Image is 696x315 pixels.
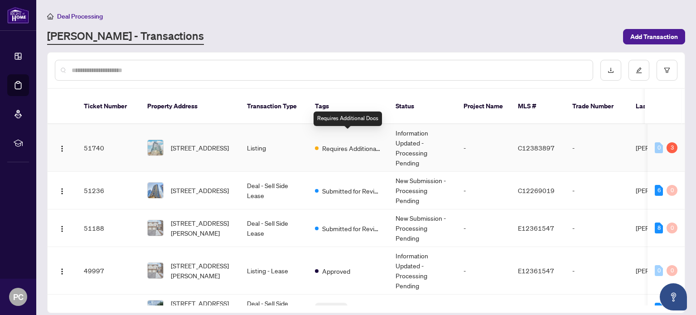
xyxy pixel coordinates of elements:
div: 1 [655,303,663,314]
div: 0 [655,265,663,276]
img: Logo [58,188,66,195]
td: Listing [240,124,308,172]
span: filter [664,67,670,73]
img: logo [7,7,29,24]
button: Open asap [660,283,687,310]
button: Logo [55,183,69,198]
button: edit [628,60,649,81]
td: - [456,247,511,295]
div: 0 [667,185,677,196]
span: Submitted for Review [322,186,381,196]
td: - [565,124,628,172]
button: Logo [55,221,69,235]
td: - [565,172,628,209]
span: N12258346 [518,304,555,312]
button: Add Transaction [623,29,685,44]
span: edit [636,67,642,73]
span: 4 Tags [319,303,338,313]
td: - [456,124,511,172]
button: download [600,60,621,81]
a: [PERSON_NAME] - Transactions [47,29,204,45]
div: 0 [667,265,677,276]
td: New Submission - Processing Pending [388,209,456,247]
span: C12383897 [518,144,555,152]
span: PC [13,291,24,303]
th: MLS # [511,89,565,124]
td: New Submission - Processing Pending [388,172,456,209]
th: Status [388,89,456,124]
th: Transaction Type [240,89,308,124]
img: thumbnail-img [148,220,163,236]
span: [STREET_ADDRESS][PERSON_NAME] [171,261,232,281]
img: Logo [58,145,66,152]
span: [STREET_ADDRESS][PERSON_NAME] [171,218,232,238]
td: Deal - Sell Side Lease [240,172,308,209]
td: - [565,247,628,295]
span: Submitted for Review [322,223,381,233]
th: Trade Number [565,89,628,124]
img: thumbnail-img [148,263,163,278]
span: home [47,13,53,19]
span: download [608,67,614,73]
span: [STREET_ADDRESS] [171,185,229,195]
span: Approved [322,266,350,276]
td: - [456,209,511,247]
td: 51236 [77,172,140,209]
div: 8 [655,223,663,233]
td: - [565,209,628,247]
button: filter [657,60,677,81]
span: C12269019 [518,186,555,194]
td: 49997 [77,247,140,295]
th: Tags [308,89,388,124]
span: E12361547 [518,224,554,232]
div: Requires Additional Docs [314,111,382,126]
span: Add Transaction [630,29,678,44]
th: Ticket Number [77,89,140,124]
img: Logo [58,225,66,233]
td: 51188 [77,209,140,247]
td: - [456,172,511,209]
td: Listing - Lease [240,247,308,295]
td: 51740 [77,124,140,172]
button: Logo [55,141,69,155]
img: Logo [58,268,66,275]
span: E12361547 [518,267,554,275]
th: Project Name [456,89,511,124]
button: Logo [55,263,69,278]
span: Deal Processing [57,12,103,20]
span: Requires Additional Docs [322,143,381,153]
th: Property Address [140,89,240,124]
td: Information Updated - Processing Pending [388,124,456,172]
div: 0 [655,142,663,153]
div: 3 [667,142,677,153]
img: thumbnail-img [148,140,163,155]
div: 6 [655,185,663,196]
div: 0 [667,223,677,233]
span: [STREET_ADDRESS] [171,143,229,153]
td: Deal - Sell Side Lease [240,209,308,247]
img: thumbnail-img [148,183,163,198]
td: Information Updated - Processing Pending [388,247,456,295]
